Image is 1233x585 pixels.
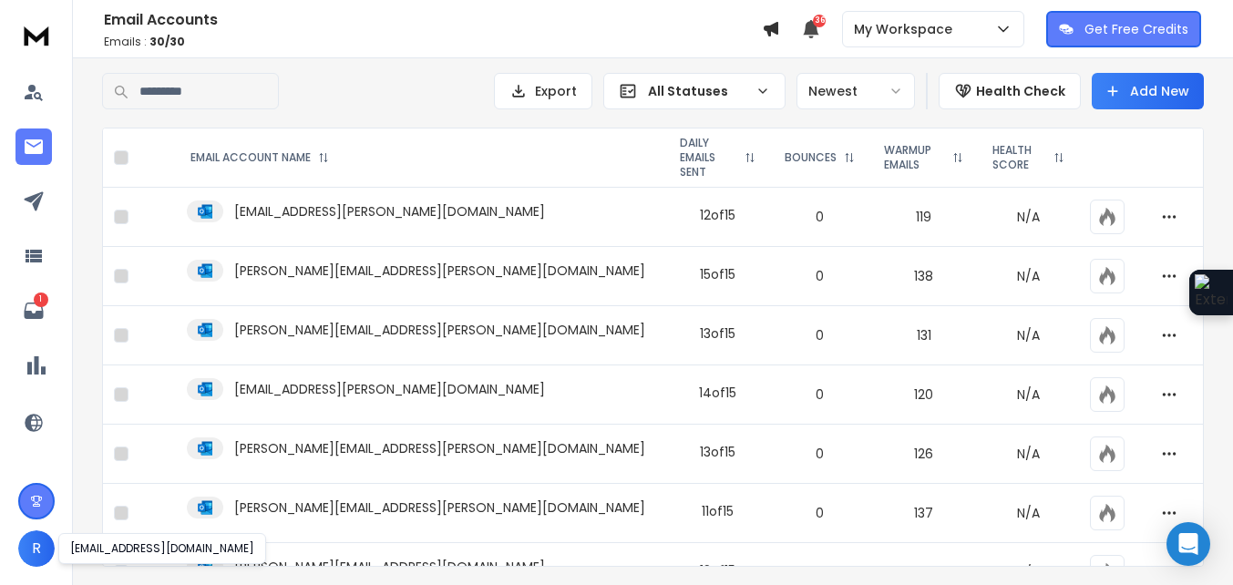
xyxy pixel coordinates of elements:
p: N/A [989,445,1068,463]
p: [PERSON_NAME][EMAIL_ADDRESS][DOMAIN_NAME] [234,558,545,576]
td: 138 [869,247,978,306]
div: 13 of 15 [700,324,735,343]
div: 15 of 15 [700,265,735,283]
p: N/A [989,267,1068,285]
p: My Workspace [854,20,960,38]
td: 137 [869,484,978,543]
div: EMAIL ACCOUNT NAME [190,150,329,165]
p: [EMAIL_ADDRESS][PERSON_NAME][DOMAIN_NAME] [234,380,545,398]
p: [PERSON_NAME][EMAIL_ADDRESS][PERSON_NAME][DOMAIN_NAME] [234,321,645,339]
span: 36 [813,15,826,27]
p: 0 [781,385,858,404]
div: 11 of 15 [702,502,734,520]
p: 0 [781,563,858,581]
p: Get Free Credits [1084,20,1188,38]
div: Open Intercom Messenger [1166,522,1210,566]
p: 0 [781,267,858,285]
button: Export [494,73,592,109]
p: N/A [989,208,1068,226]
p: [PERSON_NAME][EMAIL_ADDRESS][PERSON_NAME][DOMAIN_NAME] [234,262,645,280]
p: BOUNCES [785,150,837,165]
div: 14 of 15 [699,384,736,402]
p: 0 [781,445,858,463]
button: R [18,530,55,567]
p: Health Check [976,82,1065,100]
button: Health Check [939,73,1081,109]
span: 30 / 30 [149,34,185,49]
p: 0 [781,326,858,344]
div: 12 of 15 [700,206,735,224]
h1: Email Accounts [104,9,762,31]
p: N/A [989,385,1068,404]
p: [EMAIL_ADDRESS][PERSON_NAME][DOMAIN_NAME] [234,202,545,221]
p: HEALTH SCORE [992,143,1046,172]
div: 13 of 15 [700,561,735,580]
a: 1 [15,292,52,329]
p: All Statuses [648,82,748,100]
div: [EMAIL_ADDRESS][DOMAIN_NAME] [58,533,266,564]
p: 1 [34,292,48,307]
p: 0 [781,504,858,522]
p: 0 [781,208,858,226]
p: WARMUP EMAILS [884,143,945,172]
p: DAILY EMAILS SENT [680,136,737,180]
td: 120 [869,365,978,425]
img: Extension Icon [1195,274,1228,311]
p: N/A [989,563,1068,581]
button: Add New [1092,73,1204,109]
p: Emails : [104,35,762,49]
p: [PERSON_NAME][EMAIL_ADDRESS][PERSON_NAME][DOMAIN_NAME] [234,498,645,517]
button: Get Free Credits [1046,11,1201,47]
p: N/A [989,326,1068,344]
div: 13 of 15 [700,443,735,461]
td: 126 [869,425,978,484]
p: N/A [989,504,1068,522]
button: Newest [796,73,915,109]
img: logo [18,18,55,52]
td: 119 [869,188,978,247]
td: 131 [869,306,978,365]
p: [PERSON_NAME][EMAIL_ADDRESS][PERSON_NAME][DOMAIN_NAME] [234,439,645,457]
